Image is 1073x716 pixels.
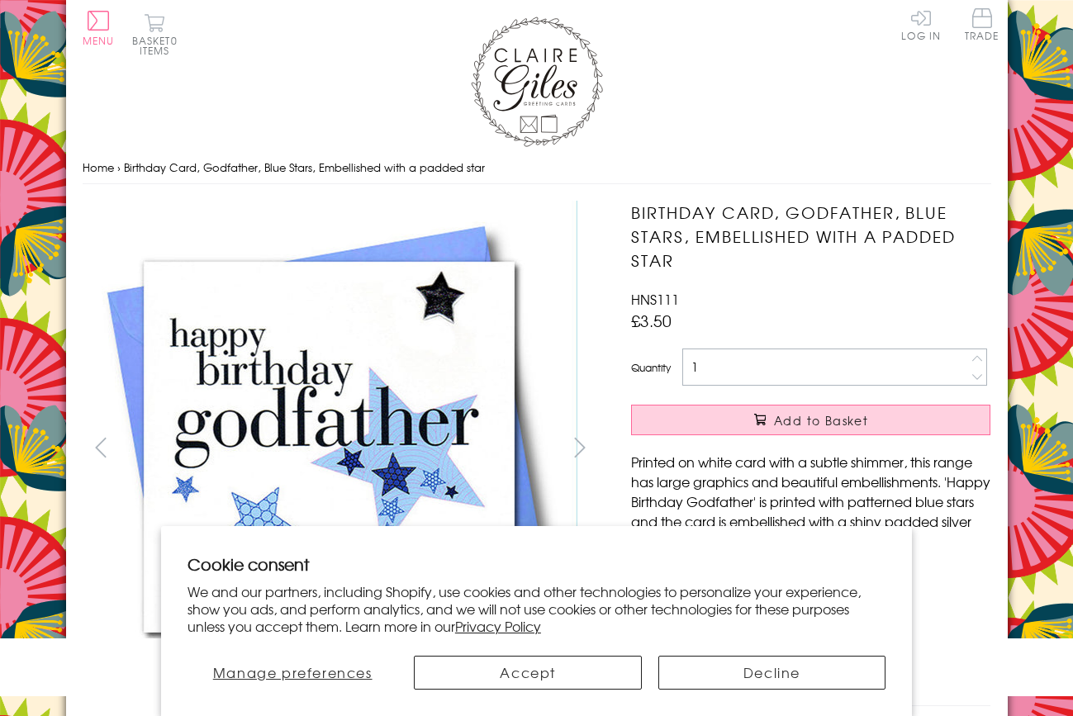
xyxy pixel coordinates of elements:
[124,159,485,175] span: Birthday Card, Godfather, Blue Stars, Embellished with a padded star
[901,8,941,40] a: Log In
[117,159,121,175] span: ›
[188,656,398,690] button: Manage preferences
[631,360,671,375] label: Quantity
[455,616,541,636] a: Privacy Policy
[132,13,178,55] button: Basket0 items
[774,412,868,429] span: Add to Basket
[140,33,178,58] span: 0 items
[965,8,999,44] a: Trade
[83,33,115,48] span: Menu
[83,11,115,45] button: Menu
[83,159,114,175] a: Home
[631,405,990,435] button: Add to Basket
[471,17,603,147] img: Claire Giles Greetings Cards
[188,552,885,576] h2: Cookie consent
[414,656,641,690] button: Accept
[213,662,373,682] span: Manage preferences
[631,201,990,272] h1: Birthday Card, Godfather, Blue Stars, Embellished with a padded star
[83,429,120,466] button: prev
[631,289,679,309] span: HNS111
[631,452,990,551] p: Printed on white card with a subtle shimmer, this range has large graphics and beautiful embellis...
[631,309,672,332] span: £3.50
[658,656,885,690] button: Decline
[965,8,999,40] span: Trade
[561,429,598,466] button: next
[83,151,991,185] nav: breadcrumbs
[188,583,885,634] p: We and our partners, including Shopify, use cookies and other technologies to personalize your ex...
[82,201,577,695] img: Birthday Card, Godfather, Blue Stars, Embellished with a padded star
